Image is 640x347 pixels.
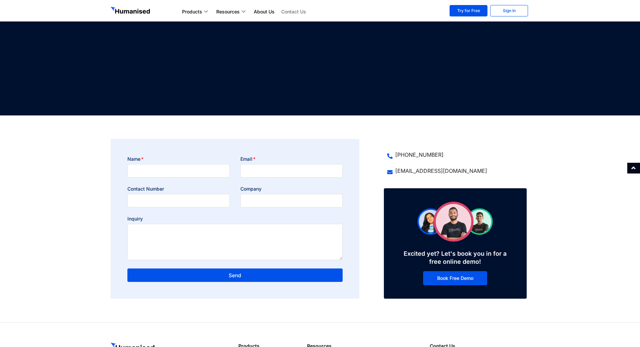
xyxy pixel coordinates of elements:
[423,271,487,285] a: Book Free Demo
[127,156,144,162] label: Name
[278,8,309,16] a: Contact Us
[127,268,343,282] button: Send
[127,215,143,222] label: Inquiry
[250,8,278,16] a: About Us
[240,186,261,192] label: Company
[397,250,514,266] h4: Excited yet? Let's book you in for a free online demo!
[387,167,524,175] a: [EMAIL_ADDRESS][DOMAIN_NAME]
[229,273,241,278] span: Send
[213,8,250,16] a: Resources
[450,5,487,16] a: Try for Free
[387,151,524,159] a: [PHONE_NUMBER]
[111,7,152,15] img: GetHumanised Logo
[127,194,230,207] input: Only numbers and phone characters (#, -, *, etc) are accepted.
[179,8,213,16] a: Products
[394,167,487,175] span: [EMAIL_ADDRESS][DOMAIN_NAME]
[127,186,164,192] label: Contact Number
[240,156,256,162] label: Email
[394,151,444,159] span: [PHONE_NUMBER]
[490,5,528,16] a: Sign In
